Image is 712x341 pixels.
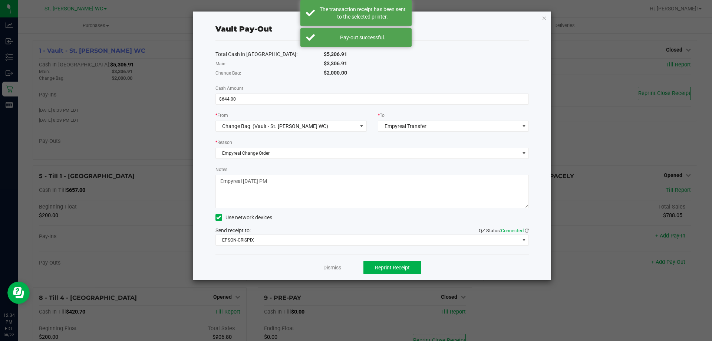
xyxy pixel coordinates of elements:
span: Empyreal Change Order [216,148,520,158]
label: From [215,112,228,119]
a: Dismiss [323,264,341,272]
span: Reprint Receipt [375,265,410,270]
span: Change Bag: [215,71,241,76]
span: $5,306.91 [324,51,347,57]
div: The transaction receipt has been sent to the selected printer. [319,6,406,20]
iframe: Resource center [7,282,30,304]
label: Reason [215,139,232,146]
span: EPSON-CRISPIX [216,235,520,245]
span: Cash Amount [215,86,243,91]
span: Change Bag [222,123,250,129]
span: QZ Status: [479,228,529,233]
span: (Vault - St. [PERSON_NAME] WC) [253,123,328,129]
span: $3,306.91 [324,60,347,66]
div: Pay-out successful. [319,34,406,41]
span: $2,000.00 [324,70,347,76]
span: Main: [215,61,227,66]
span: Empyreal Transfer [385,123,426,129]
span: Total Cash in [GEOGRAPHIC_DATA]: [215,51,297,57]
label: Use network devices [215,214,272,222]
button: Reprint Receipt [363,261,421,274]
span: Connected [501,228,524,233]
label: To [378,112,385,119]
div: Vault Pay-Out [215,23,272,35]
span: Send receipt to: [215,227,251,233]
label: Notes [215,166,227,173]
